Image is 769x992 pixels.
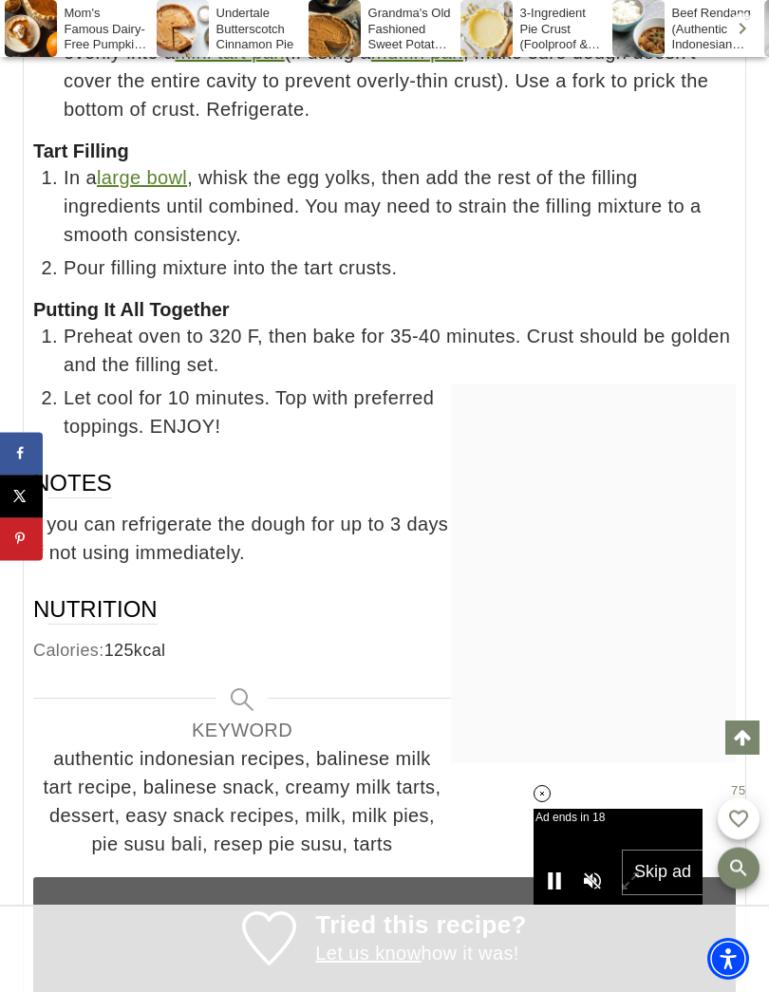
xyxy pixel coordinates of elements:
div: Skip ad [622,850,703,895]
span: * you can refrigerate the dough for up to 3 days if not using immediately. [33,510,736,567]
span: Pour filling mixture into the tart crusts. [64,253,736,282]
span: Calories: [33,641,104,660]
iframe: Advertisement [39,907,730,992]
iframe: Advertisement [451,384,736,621]
span: Putting It All Together [33,299,230,320]
span: authentic indonesian recipes, balinese milk tart recipe, balinese snack, creamy milk tarts, desse... [38,744,446,858]
span: Tart Filling [33,140,129,161]
span: 125 [104,641,134,660]
span: Let cool for 10 minutes. Top with preferred toppings. ENJOY! [64,384,736,440]
span: kcal [134,641,166,660]
div: Accessibility Menu [707,938,749,980]
span: Keyword [38,716,446,744]
span: Nutrition [33,594,158,625]
a: Scroll to top [725,721,760,755]
a: large bowl [97,167,187,188]
span: Preheat oven to 320 F, then bake for 35-40 minutes. Crust should be golden and the filling set. [64,322,736,379]
span: In a , whisk the egg yolks, then add the rest of the filling ingredients until combined. You may ... [64,163,736,249]
span: Notes [33,468,112,498]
